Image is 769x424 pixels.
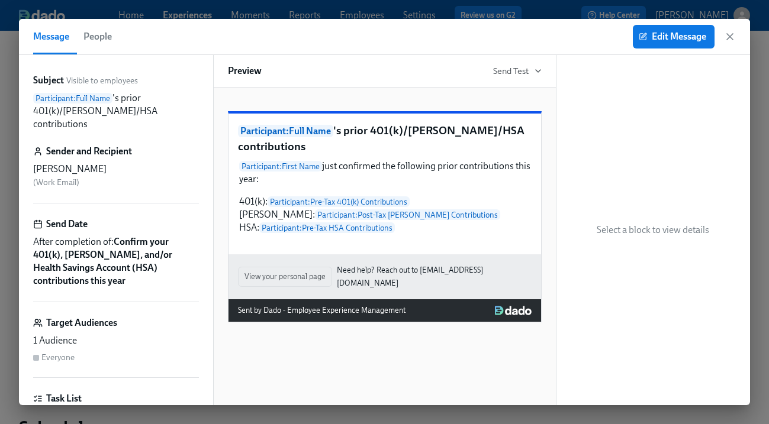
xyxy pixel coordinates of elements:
[238,158,532,235] div: Participant:First Namejust confirmed the following prior contributions this year: 401(k):Particip...
[228,64,262,77] h6: Preview
[33,93,112,103] span: Participant : Full Name
[641,31,706,43] span: Edit Message
[41,352,75,363] div: Everyone
[556,55,751,405] div: Select a block to view details
[33,177,79,187] span: ( Work Email )
[33,92,199,131] p: 's prior 401(k)/[PERSON_NAME]/HSA contributions
[244,271,326,283] span: View your personal page
[33,163,199,176] div: [PERSON_NAME]
[238,123,532,154] p: 's prior 401(k)/[PERSON_NAME]/HSA contributions
[238,125,333,137] span: Participant : Full Name
[495,306,531,315] img: Dado
[33,235,199,287] span: After completion of:
[33,74,64,87] label: Subject
[83,28,112,45] span: People
[46,392,82,405] h6: Task List
[337,264,532,290] a: Need help? Reach out to [EMAIL_ADDRESS][DOMAIN_NAME]
[238,304,406,317] div: Sent by Dado - Employee Experience Management
[33,334,199,347] div: 1 Audience
[633,25,715,48] button: Edit Message
[33,28,69,45] span: Message
[66,75,138,86] span: Visible to employees
[238,267,332,287] button: View your personal page
[46,316,117,329] h6: Target Audiences
[46,218,88,231] h6: Send Date
[46,145,132,158] h6: Sender and Recipient
[493,65,542,77] button: Send Test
